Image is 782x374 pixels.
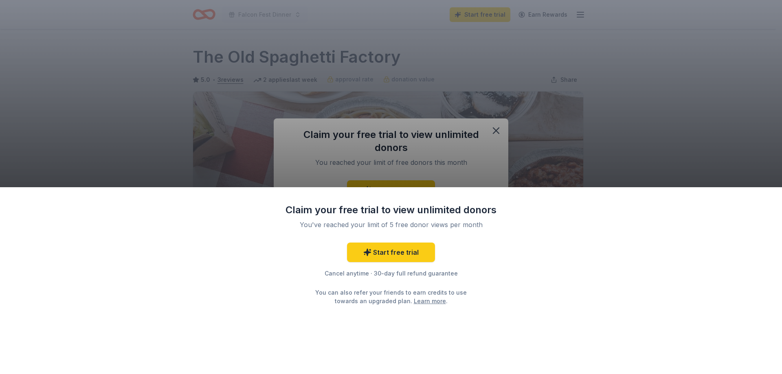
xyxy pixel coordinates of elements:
div: You've reached your limit of 5 free donor views per month [295,220,487,230]
div: Claim your free trial to view unlimited donors [285,203,497,217]
a: Start free trial [347,243,435,262]
a: Learn more [414,297,446,305]
div: You can also refer your friends to earn credits to use towards an upgraded plan. . [308,288,474,305]
div: Cancel anytime · 30-day full refund guarantee [285,269,497,278]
